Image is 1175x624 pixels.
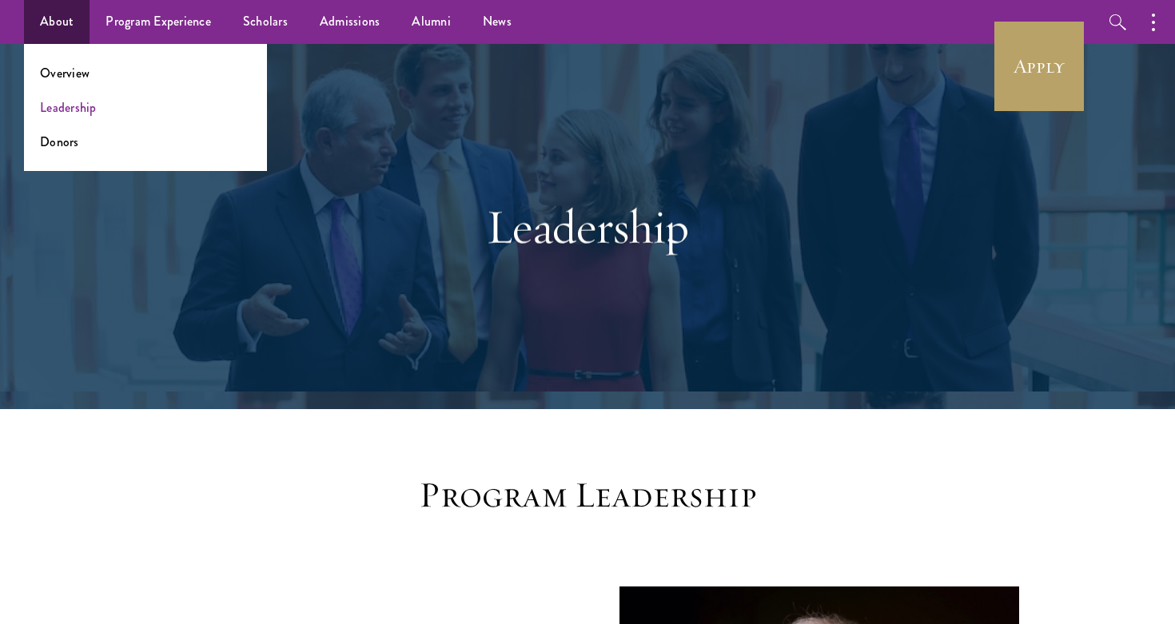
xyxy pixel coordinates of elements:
h3: Program Leadership [340,473,835,518]
a: Apply [994,22,1084,111]
a: Donors [40,133,79,151]
a: Leadership [40,98,97,117]
a: Overview [40,64,90,82]
h1: Leadership [312,198,863,256]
